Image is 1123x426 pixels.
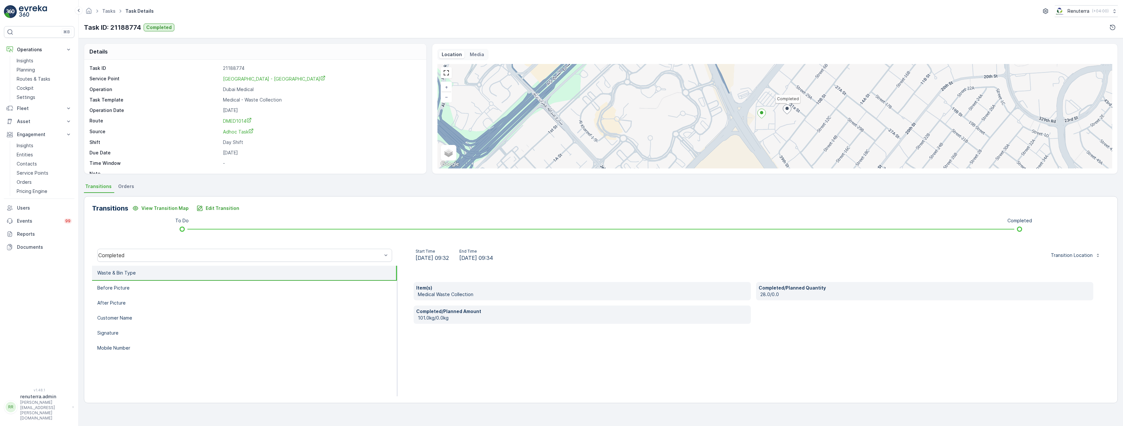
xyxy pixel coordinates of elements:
div: Completed [98,252,382,258]
img: Screenshot_2024-07-26_at_13.33.01.png [1055,8,1065,15]
p: Media [470,51,484,58]
a: Adhoc Task [223,128,419,135]
img: logo [4,5,17,18]
p: Due Date [89,150,220,156]
p: ( +04:00 ) [1092,8,1109,14]
a: Insights [14,141,74,150]
img: Google [439,160,461,168]
span: + [445,84,448,90]
a: Events99 [4,214,74,228]
p: Service Points [17,170,48,176]
a: Users [4,201,74,214]
a: Zoom In [441,82,451,92]
p: [DATE] [223,107,419,114]
p: Location [442,51,462,58]
p: Mobile Number [97,345,130,351]
p: Completed/Planned Amount [416,308,748,315]
p: 99 [65,218,71,224]
span: Orders [118,183,134,190]
a: DMED1014 [223,118,419,124]
span: [DATE] 09:32 [416,254,449,262]
p: Shift [89,139,220,146]
button: Fleet [4,102,74,115]
p: Completed [146,24,172,31]
p: Details [89,48,108,55]
a: Documents [4,241,74,254]
button: Operations [4,43,74,56]
button: View Transition Map [128,203,193,213]
a: Cockpit [14,84,74,93]
p: Contacts [17,161,37,167]
p: Planning [17,67,35,73]
p: View Transition Map [141,205,189,212]
button: Engagement [4,128,74,141]
p: Entities [17,151,33,158]
p: End Time [459,249,493,254]
p: Operation Date [89,107,220,114]
p: Events [17,218,60,224]
p: Before Picture [97,285,130,291]
span: v 1.48.1 [4,388,74,392]
p: Orders [17,179,32,185]
p: Task Template [89,97,220,103]
span: DMED1014 [223,118,252,124]
button: Edit Transition [193,203,243,213]
p: Day Shift [223,139,419,146]
p: Users [17,205,72,211]
a: Homepage [85,10,92,15]
p: Routes & Tasks [17,76,50,82]
a: Pricing Engine [14,187,74,196]
p: 101.0kg/0.0kg [418,315,748,321]
p: Waste & Bin Type [97,270,136,276]
p: Documents [17,244,72,250]
p: Reports [17,231,72,237]
p: Renuterra [1068,8,1089,14]
a: Open this area in Google Maps (opens a new window) [439,160,461,168]
p: Transition Location [1051,252,1093,259]
a: Zoom Out [441,92,451,102]
p: ⌘B [63,29,70,35]
p: - [223,170,419,177]
p: 28.0/0.0 [760,291,1091,298]
p: Transitions [92,203,128,213]
button: Renuterra(+04:00) [1055,5,1118,17]
p: Signature [97,330,119,336]
p: [DATE] [223,150,419,156]
p: Start Time [416,249,449,254]
p: Insights [17,142,33,149]
p: Operations [17,46,61,53]
span: − [445,94,448,100]
a: Saudi German Hospital - Barsha [223,75,419,82]
p: [PERSON_NAME][EMAIL_ADDRESS][PERSON_NAME][DOMAIN_NAME] [20,400,69,421]
a: Orders [14,178,74,187]
span: [GEOGRAPHIC_DATA] - [GEOGRAPHIC_DATA] [223,76,325,82]
p: Pricing Engine [17,188,47,195]
p: Medical Waste Collection [418,291,748,298]
p: Dubai Medical [223,86,419,93]
span: Transitions [85,183,112,190]
button: RRrenuterra.admin[PERSON_NAME][EMAIL_ADDRESS][PERSON_NAME][DOMAIN_NAME] [4,393,74,421]
img: logo_light-DOdMpM7g.png [19,5,47,18]
p: Source [89,128,220,135]
p: Time Window [89,160,220,166]
a: Routes & Tasks [14,74,74,84]
p: 21188774 [223,65,419,71]
p: Insights [17,57,33,64]
p: Customer Name [97,315,132,321]
p: Edit Transition [206,205,239,212]
p: To Do [175,217,189,224]
p: Cockpit [17,85,34,91]
p: Item(s) [416,285,748,291]
a: Planning [14,65,74,74]
p: Fleet [17,105,61,112]
p: Engagement [17,131,61,138]
div: RR [6,402,16,412]
p: Completed [1007,217,1032,224]
p: Medical - Waste Collection [223,97,419,103]
a: Reports [4,228,74,241]
p: After Picture [97,300,126,306]
span: [DATE] 09:34 [459,254,493,262]
p: - [223,160,419,166]
span: Adhoc Task [223,129,254,134]
p: Asset [17,118,61,125]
